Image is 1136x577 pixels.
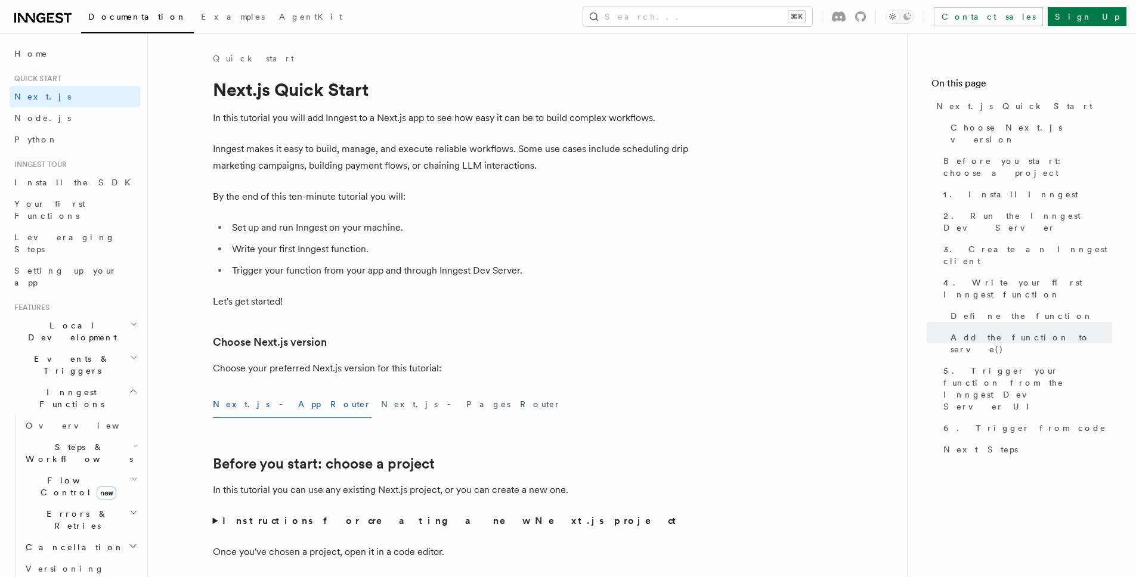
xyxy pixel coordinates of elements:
[10,86,140,107] a: Next.js
[21,474,131,498] span: Flow Control
[583,7,812,26] button: Search...⌘K
[934,7,1043,26] a: Contact sales
[10,315,140,348] button: Local Development
[14,48,48,60] span: Home
[213,293,690,310] p: Let's get started!
[213,334,327,350] a: Choose Next.js version
[10,107,140,129] a: Node.js
[943,443,1018,455] span: Next Steps
[279,12,342,21] span: AgentKit
[10,348,140,381] button: Events & Triggers
[213,544,690,560] p: Once you've chosen a project, open it in a code editor.
[213,482,690,498] p: In this tutorial you can use any existing Next.js project, or you can create a new one.
[21,536,140,558] button: Cancellation
[88,12,187,21] span: Documentation
[10,303,49,312] span: Features
[10,43,140,64] a: Home
[886,10,914,24] button: Toggle dark mode
[26,421,148,430] span: Overview
[14,178,138,187] span: Install the SDK
[931,95,1112,117] a: Next.js Quick Start
[21,508,129,532] span: Errors & Retries
[943,243,1112,267] span: 3. Create an Inngest client
[936,100,1092,112] span: Next.js Quick Start
[14,232,115,254] span: Leveraging Steps
[201,12,265,21] span: Examples
[939,272,1112,305] a: 4. Write your first Inngest function
[10,319,130,343] span: Local Development
[14,266,117,287] span: Setting up your app
[943,277,1112,300] span: 4. Write your first Inngest function
[213,455,435,472] a: Before you start: choose a project
[939,360,1112,417] a: 5. Trigger your function from the Inngest Dev Server UI
[272,4,349,32] a: AgentKit
[946,327,1112,360] a: Add the function to serve()
[228,219,690,236] li: Set up and run Inngest on your machine.
[10,193,140,227] a: Your first Functions
[943,188,1078,200] span: 1. Install Inngest
[213,141,690,174] p: Inngest makes it easy to build, manage, and execute reliable workflows. Some use cases include sc...
[21,470,140,503] button: Flow Controlnew
[213,513,690,529] summary: Instructions for creating a new Next.js project
[943,155,1112,179] span: Before you start: choose a project
[14,135,58,144] span: Python
[10,353,130,377] span: Events & Triggers
[21,441,133,465] span: Steps & Workflows
[21,541,124,553] span: Cancellation
[946,117,1112,150] a: Choose Next.js version
[939,439,1112,460] a: Next Steps
[10,386,129,410] span: Inngest Functions
[931,76,1112,95] h4: On this page
[21,415,140,436] a: Overview
[14,199,85,221] span: Your first Functions
[21,503,140,536] button: Errors & Retries
[21,436,140,470] button: Steps & Workflows
[943,210,1112,234] span: 2. Run the Inngest Dev Server
[939,184,1112,205] a: 1. Install Inngest
[381,391,561,418] button: Next.js - Pages Router
[97,486,116,500] span: new
[1048,7,1126,26] a: Sign Up
[951,331,1112,355] span: Add the function to serve()
[213,52,294,64] a: Quick start
[222,515,681,526] strong: Instructions for creating a new Next.js project
[26,564,104,573] span: Versioning
[10,227,140,260] a: Leveraging Steps
[10,129,140,150] a: Python
[10,260,140,293] a: Setting up your app
[213,391,372,418] button: Next.js - App Router
[14,92,71,101] span: Next.js
[788,11,805,23] kbd: ⌘K
[946,305,1112,327] a: Define the function
[14,113,71,123] span: Node.js
[939,150,1112,184] a: Before you start: choose a project
[939,417,1112,439] a: 6. Trigger from code
[213,360,690,377] p: Choose your preferred Next.js version for this tutorial:
[228,262,690,279] li: Trigger your function from your app and through Inngest Dev Server.
[10,74,61,83] span: Quick start
[951,310,1093,322] span: Define the function
[943,422,1106,434] span: 6. Trigger from code
[939,205,1112,238] a: 2. Run the Inngest Dev Server
[213,79,690,100] h1: Next.js Quick Start
[81,4,194,33] a: Documentation
[943,365,1112,412] span: 5. Trigger your function from the Inngest Dev Server UI
[213,188,690,205] p: By the end of this ten-minute tutorial you will:
[10,381,140,415] button: Inngest Functions
[194,4,272,32] a: Examples
[939,238,1112,272] a: 3. Create an Inngest client
[213,110,690,126] p: In this tutorial you will add Inngest to a Next.js app to see how easy it can be to build complex...
[10,160,67,169] span: Inngest tour
[10,172,140,193] a: Install the SDK
[228,241,690,258] li: Write your first Inngest function.
[951,122,1112,145] span: Choose Next.js version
